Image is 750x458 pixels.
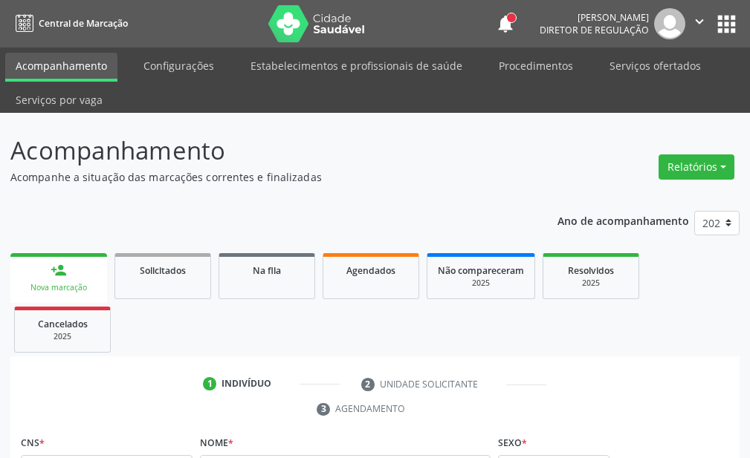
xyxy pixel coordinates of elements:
a: Procedimentos [488,53,583,79]
a: Central de Marcação [10,11,128,36]
span: Solicitados [140,264,186,277]
p: Ano de acompanhamento [557,211,689,229]
div: Nova marcação [21,282,97,293]
div: 1 [203,377,216,390]
div: [PERSON_NAME] [540,11,649,24]
button: apps [714,11,740,37]
p: Acompanhe a situação das marcações correntes e finalizadas [10,169,521,185]
button: Relatórios [659,154,734,180]
button:  [685,8,714,39]
a: Serviços por vaga [5,87,113,113]
span: Resolvidos [568,264,614,277]
div: 2025 [554,278,628,289]
a: Serviços ofertados [599,53,711,79]
a: Acompanhamento [5,53,117,82]
span: Diretor de regulação [540,24,649,36]
div: 2025 [25,331,100,342]
div: Indivíduo [222,377,271,390]
p: Acompanhamento [10,132,521,169]
a: Configurações [133,53,224,79]
button: notifications [495,13,516,34]
span: Central de Marcação [39,17,128,30]
span: Agendados [346,264,395,277]
div: person_add [51,262,67,278]
span: Na fila [253,264,281,277]
i:  [691,13,708,30]
span: Cancelados [38,318,88,330]
div: 2025 [438,278,524,289]
span: Não compareceram [438,264,524,277]
img: img [654,8,685,39]
label: Sexo [498,432,527,455]
label: Nome [200,432,233,455]
a: Estabelecimentos e profissionais de saúde [240,53,473,79]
